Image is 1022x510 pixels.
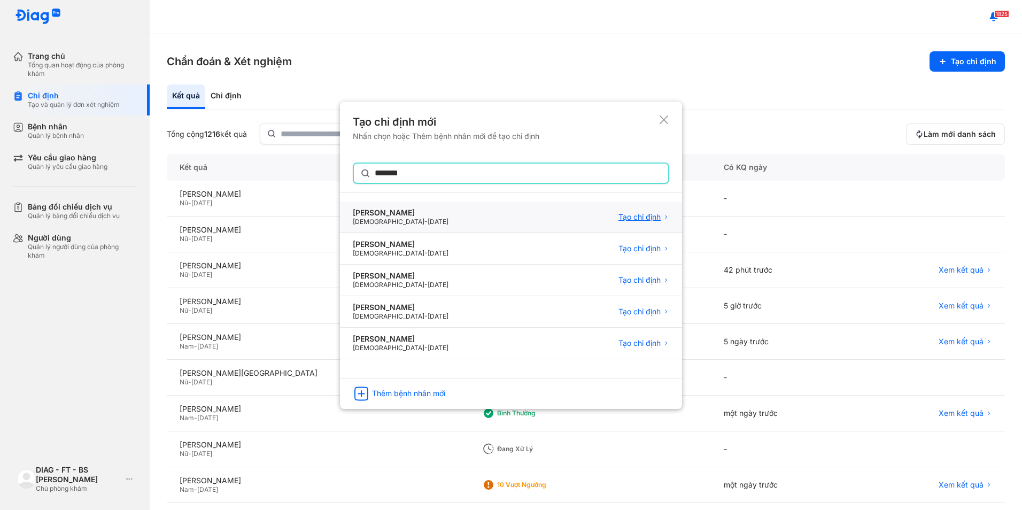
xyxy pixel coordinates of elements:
[353,239,448,249] div: [PERSON_NAME]
[353,303,448,312] div: [PERSON_NAME]
[424,249,428,257] span: -
[372,389,445,398] div: Thêm bệnh nhân mới
[424,344,428,352] span: -
[353,334,448,344] div: [PERSON_NAME]
[428,312,448,320] span: [DATE]
[353,271,448,281] div: [PERSON_NAME]
[353,249,424,257] span: [DEMOGRAPHIC_DATA]
[353,218,424,226] span: [DEMOGRAPHIC_DATA]
[428,344,448,352] span: [DATE]
[428,249,448,257] span: [DATE]
[428,218,448,226] span: [DATE]
[618,244,661,253] span: Tạo chỉ định
[353,208,448,218] div: [PERSON_NAME]
[353,281,424,289] span: [DEMOGRAPHIC_DATA]
[428,281,448,289] span: [DATE]
[424,281,428,289] span: -
[353,132,539,141] div: Nhấn chọn hoặc Thêm bệnh nhân mới để tạo chỉ định
[618,338,661,348] span: Tạo chỉ định
[353,114,539,129] div: Tạo chỉ định mới
[618,212,661,222] span: Tạo chỉ định
[424,218,428,226] span: -
[618,275,661,285] span: Tạo chỉ định
[353,312,424,320] span: [DEMOGRAPHIC_DATA]
[618,307,661,316] span: Tạo chỉ định
[424,312,428,320] span: -
[353,344,424,352] span: [DEMOGRAPHIC_DATA]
